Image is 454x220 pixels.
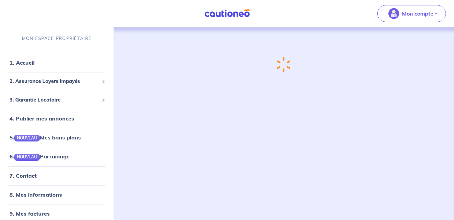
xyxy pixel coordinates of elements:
img: loading-spinner [277,57,290,72]
div: 6.NOUVEAUParrainage [3,150,111,163]
img: illu_account_valid_menu.svg [388,8,399,19]
div: 8. Mes informations [3,188,111,201]
p: Mon compte [402,9,433,18]
div: 7. Contact [3,169,111,182]
a: 4. Publier mes annonces [9,115,74,122]
a: 8. Mes informations [9,191,62,198]
p: MON ESPACE PROPRIÉTAIRE [22,35,92,42]
span: 2. Assurance Loyers Impayés [9,78,99,85]
a: 5.NOUVEAUMes bons plans [9,134,81,141]
a: 6.NOUVEAUParrainage [9,153,70,160]
img: Cautioneo [202,9,253,18]
button: illu_account_valid_menu.svgMon compte [377,5,446,22]
div: 1. Accueil [3,56,111,69]
div: 3. Garantie Locataire [3,93,111,107]
a: 9. Mes factures [9,210,50,217]
div: 2. Assurance Loyers Impayés [3,75,111,88]
div: 4. Publier mes annonces [3,112,111,125]
div: 5.NOUVEAUMes bons plans [3,131,111,144]
a: 1. Accueil [9,59,34,66]
a: 7. Contact [9,172,37,179]
span: 3. Garantie Locataire [9,96,99,104]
